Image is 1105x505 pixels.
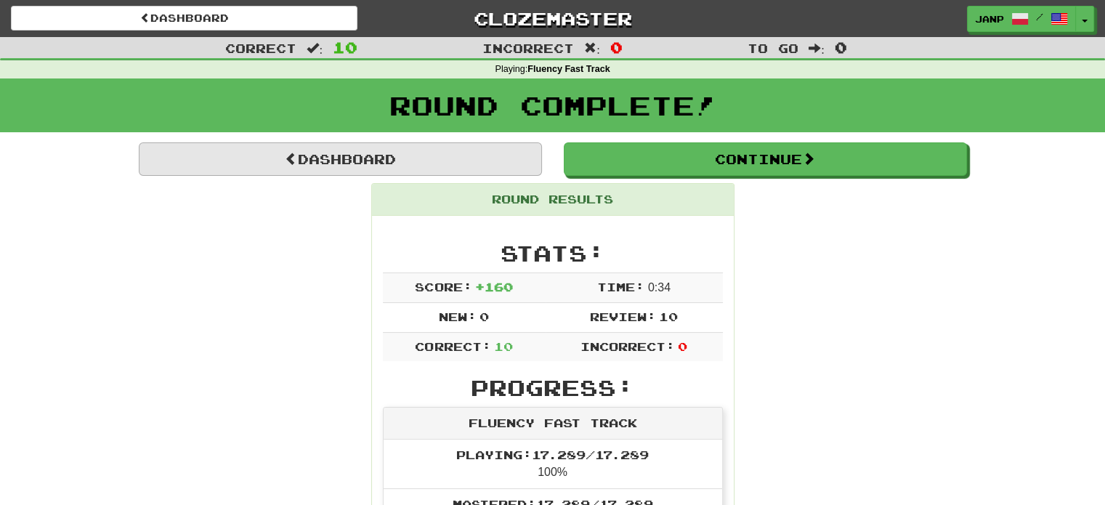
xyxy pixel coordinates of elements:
h2: Progress: [383,376,723,400]
span: JanP [975,12,1004,25]
span: Review: [590,310,656,323]
div: Round Results [372,184,734,216]
span: Time: [597,280,644,294]
button: Continue [564,142,967,176]
a: JanP / [967,6,1076,32]
li: 100% [384,440,722,489]
span: Score: [415,280,471,294]
span: To go [748,41,798,55]
a: Clozemaster [379,6,726,31]
span: Playing: 17.289 / 17.289 [456,448,649,461]
span: : [809,42,825,54]
a: Dashboard [139,142,542,176]
span: 0 : 34 [648,281,671,294]
span: 0 [610,39,623,56]
h1: Round Complete! [5,91,1100,120]
span: Correct [225,41,296,55]
div: Fluency Fast Track [384,408,722,440]
span: Correct: [415,339,490,353]
span: : [584,42,600,54]
span: / [1036,12,1043,22]
span: 0 [835,39,847,56]
span: 10 [494,339,513,353]
span: + 160 [475,280,513,294]
span: Incorrect [482,41,574,55]
span: Incorrect: [580,339,675,353]
a: Dashboard [11,6,357,31]
span: : [307,42,323,54]
span: 10 [333,39,357,56]
span: 10 [659,310,678,323]
strong: Fluency Fast Track [527,64,610,74]
span: 0 [678,339,687,353]
h2: Stats: [383,241,723,265]
span: New: [439,310,477,323]
span: 0 [479,310,489,323]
